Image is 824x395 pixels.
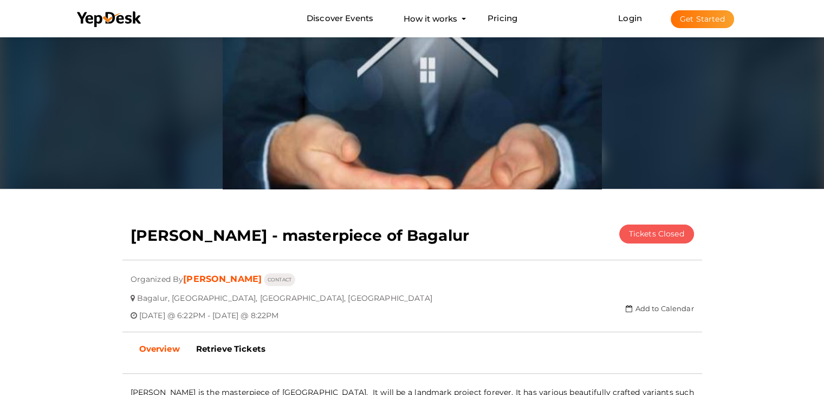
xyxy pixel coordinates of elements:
[139,302,279,320] span: [DATE] @ 6:22PM - [DATE] @ 8:22PM
[264,273,295,286] button: CONTACT
[131,335,188,363] a: Overview
[131,226,469,245] b: [PERSON_NAME] - masterpiece of Bagalur
[131,266,184,284] span: Organized By
[619,225,694,243] button: Tickets Closed
[618,13,642,23] a: Login
[626,304,693,313] a: Add to Calendar
[137,285,432,303] span: Bagalur, [GEOGRAPHIC_DATA], [GEOGRAPHIC_DATA], [GEOGRAPHIC_DATA]
[400,9,460,29] button: How it works
[183,274,262,284] a: [PERSON_NAME]
[629,229,684,239] span: Tickets Closed
[196,344,265,354] b: Retrieve Tickets
[307,9,373,29] a: Discover Events
[139,344,180,354] b: Overview
[671,10,734,28] button: Get Started
[488,9,517,29] a: Pricing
